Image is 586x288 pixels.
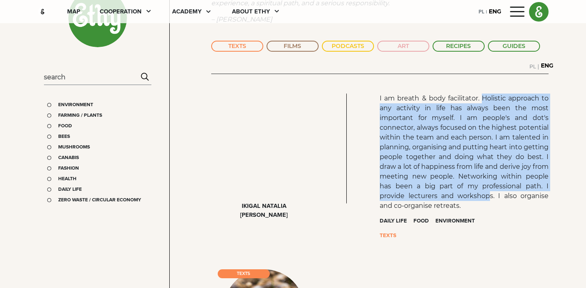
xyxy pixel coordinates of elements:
input: Search [44,70,151,85]
div: Daily life [380,217,413,225]
img: ethy logo [529,2,548,21]
div: IKIGAL Natalia [242,202,286,211]
button: FILMS [267,41,319,52]
div: Farming / Plants [58,112,102,119]
div: Environment [435,217,481,225]
button: RECIPES [433,41,485,52]
div: Zero waste / Circular economy [58,196,141,204]
div: ENG [541,61,553,70]
div: PL [529,61,536,70]
div: Daily life [58,186,82,193]
button: ART [377,41,429,52]
div: Bees [58,133,70,140]
div: Health [58,175,77,183]
div: map [67,7,80,16]
span: I am breath & body facilitator. Holistic approach to any activity in life has always been the mos... [380,94,549,209]
button: GUIDES [488,41,540,52]
div: | [484,9,489,16]
div: cooperation [100,7,142,16]
div: Food [413,217,435,225]
div: TEXTS [380,232,396,240]
button: TEXTS [211,41,263,52]
div: | [536,63,541,70]
img: ethy-logo [37,7,48,17]
img: search.svg [138,68,153,85]
div: [PERSON_NAME] [240,211,288,220]
div: Mushrooms [58,144,90,151]
button: PODCASTS [322,41,374,52]
div: PL [479,7,484,16]
div: ENG [489,7,501,16]
div: academy [172,7,201,16]
div: Canabis [58,154,79,161]
div: Fashion [58,165,79,172]
div: About ethy [232,7,270,16]
div: Food [58,122,72,130]
div: Environment [58,101,93,109]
